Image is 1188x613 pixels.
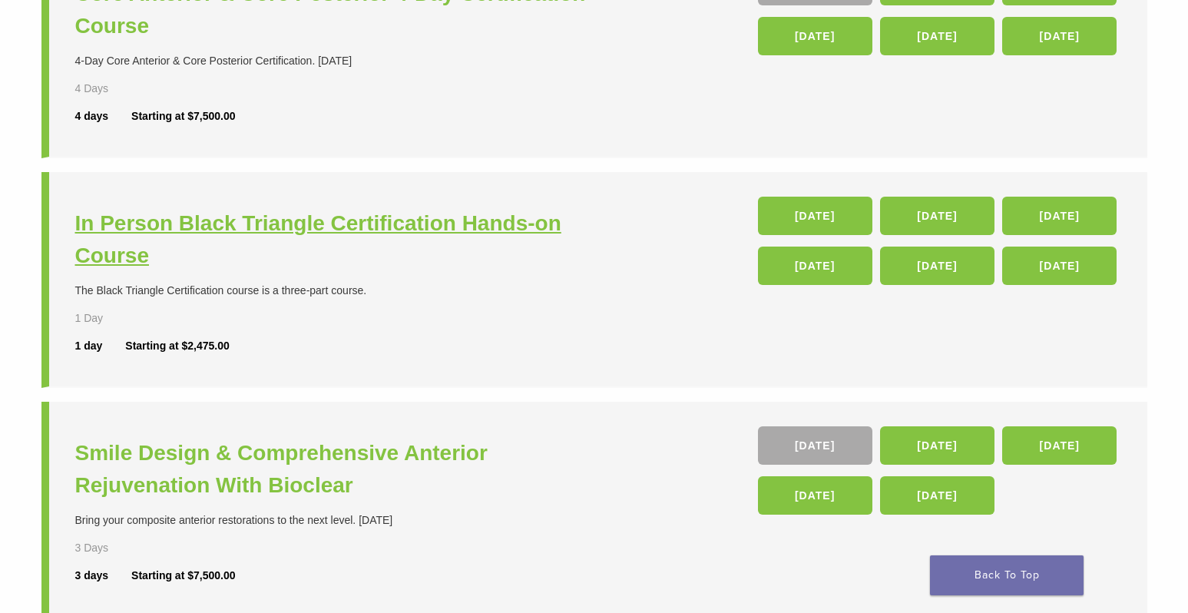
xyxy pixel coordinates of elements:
[758,17,872,55] a: [DATE]
[131,568,235,584] div: Starting at $7,500.00
[75,283,598,299] div: The Black Triangle Certification course is a three-part course.
[75,207,598,272] a: In Person Black Triangle Certification Hands-on Course
[1002,247,1117,285] a: [DATE]
[880,247,994,285] a: [DATE]
[75,108,132,124] div: 4 days
[75,53,598,69] div: 4-Day Core Anterior & Core Posterior Certification. [DATE]
[880,17,994,55] a: [DATE]
[75,437,598,502] a: Smile Design & Comprehensive Anterior Rejuvenation With Bioclear
[75,310,154,326] div: 1 Day
[880,426,994,465] a: [DATE]
[758,197,872,235] a: [DATE]
[880,476,994,515] a: [DATE]
[75,338,126,354] div: 1 day
[758,426,872,465] a: [DATE]
[75,568,132,584] div: 3 days
[930,555,1084,595] a: Back To Top
[1002,197,1117,235] a: [DATE]
[1002,17,1117,55] a: [DATE]
[1002,426,1117,465] a: [DATE]
[75,540,154,556] div: 3 Days
[125,338,229,354] div: Starting at $2,475.00
[758,476,872,515] a: [DATE]
[131,108,235,124] div: Starting at $7,500.00
[75,81,154,97] div: 4 Days
[758,247,872,285] a: [DATE]
[758,197,1121,293] div: , , , , ,
[880,197,994,235] a: [DATE]
[758,426,1121,522] div: , , , ,
[75,512,598,529] div: Bring your composite anterior restorations to the next level. [DATE]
